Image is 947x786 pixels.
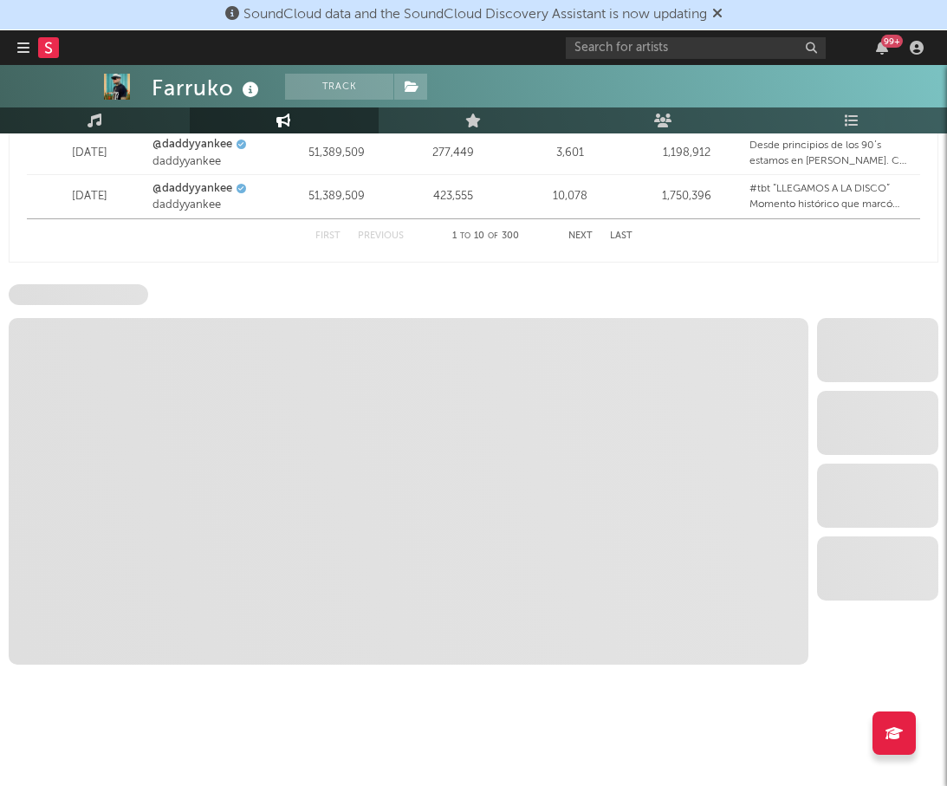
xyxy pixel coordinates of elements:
div: Desde principios de los 90’s estamos en [PERSON_NAME]. Con el desempleo en las nubes, el circo po... [749,138,911,169]
div: 3,601 [516,145,624,162]
span: Instagram Followers [9,284,148,305]
div: Farruko [152,74,263,102]
div: 51,389,509 [282,188,391,205]
button: 99+ [876,41,888,55]
button: Track [285,74,393,100]
div: [DATE] [36,145,144,162]
button: Previous [358,231,404,241]
div: 10,078 [516,188,624,205]
div: 277,449 [399,145,508,162]
input: Search for artists [566,37,826,59]
a: @daddyyankee [152,136,232,153]
span: Dismiss [712,8,723,22]
div: daddyyankee [152,153,274,171]
button: First [315,231,341,241]
a: @daddyyankee [152,180,232,198]
span: of [488,232,498,240]
div: daddyyankee [152,197,274,214]
div: #tbt “LLEGAMOS A LA DISCO” Momento histórico que marcó una huella en el género. @delaghettoreal @... [749,181,911,212]
div: 99 + [881,35,903,48]
div: 423,555 [399,188,508,205]
span: to [460,232,470,240]
div: 1,750,396 [632,188,741,205]
span: SoundCloud data and the SoundCloud Discovery Assistant is now updating [243,8,707,22]
div: 51,389,509 [282,145,391,162]
div: 1,198,912 [632,145,741,162]
div: [DATE] [36,188,144,205]
button: Next [568,231,593,241]
button: Last [610,231,632,241]
div: 1 10 300 [438,226,534,247]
